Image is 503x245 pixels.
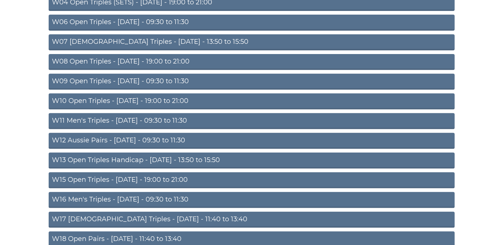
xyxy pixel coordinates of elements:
[49,192,455,208] a: W16 Men's Triples - [DATE] - 09:30 to 11:30
[49,74,455,90] a: W09 Open Triples - [DATE] - 09:30 to 11:30
[49,93,455,110] a: W10 Open Triples - [DATE] - 19:00 to 21:00
[49,172,455,188] a: W15 Open Triples - [DATE] - 19:00 to 21:00
[49,34,455,50] a: W07 [DEMOGRAPHIC_DATA] Triples - [DATE] - 13:50 to 15:50
[49,133,455,149] a: W12 Aussie Pairs - [DATE] - 09:30 to 11:30
[49,153,455,169] a: W13 Open Triples Handicap - [DATE] - 13:50 to 15:50
[49,54,455,70] a: W08 Open Triples - [DATE] - 19:00 to 21:00
[49,212,455,228] a: W17 [DEMOGRAPHIC_DATA] Triples - [DATE] - 11:40 to 13:40
[49,113,455,129] a: W11 Men's Triples - [DATE] - 09:30 to 11:30
[49,15,455,31] a: W06 Open Triples - [DATE] - 09:30 to 11:30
